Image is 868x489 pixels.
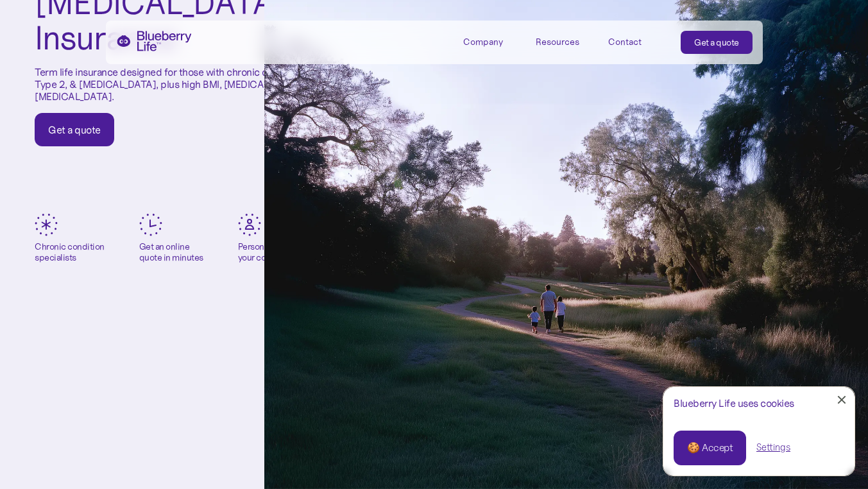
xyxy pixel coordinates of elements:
[756,441,790,454] a: Settings
[139,241,203,263] div: Get an online quote in minutes
[116,31,192,51] a: home
[681,31,753,54] a: Get a quote
[829,387,855,413] a: Close Cookie Popup
[35,241,105,263] div: Chronic condition specialists
[674,431,746,465] a: 🍪 Accept
[48,123,101,136] div: Get a quote
[674,397,844,409] div: Blueberry Life uses cookies
[536,37,579,47] div: Resources
[694,36,739,49] div: Get a quote
[35,113,114,146] a: Get a quote
[536,31,593,52] div: Resources
[608,31,666,52] a: Contact
[35,66,400,103] p: Term life insurance designed for those with chronic conditions such as Type 1, Type 2, & [MEDICAL...
[463,37,503,47] div: Company
[608,37,642,47] div: Contact
[238,241,282,263] div: Personalise your cover
[687,441,733,455] div: 🍪 Accept
[463,31,521,52] div: Company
